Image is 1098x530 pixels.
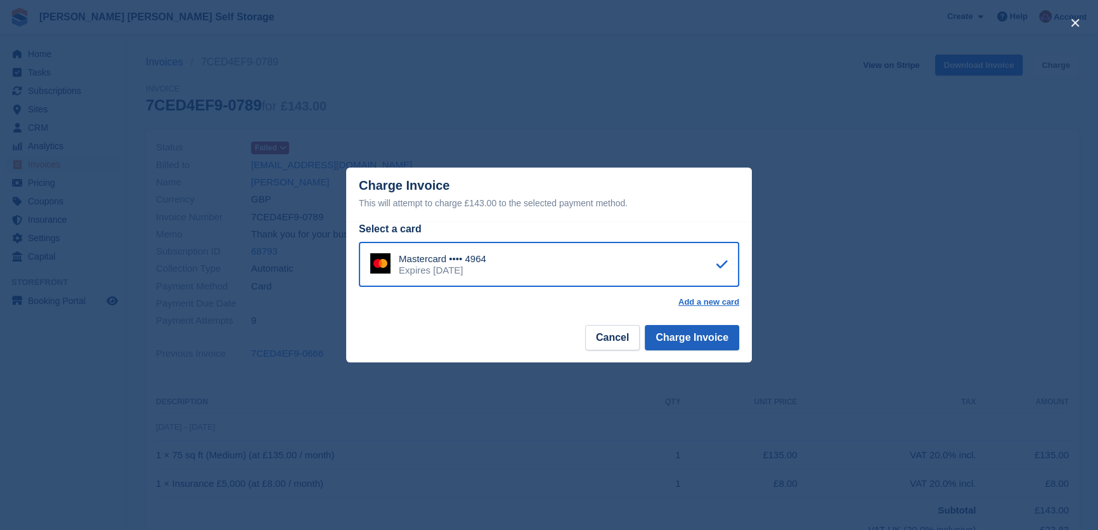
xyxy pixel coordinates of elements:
div: This will attempt to charge £143.00 to the selected payment method. [359,195,739,211]
div: Mastercard •••• 4964 [399,253,486,265]
div: Expires [DATE] [399,265,486,276]
button: close [1065,13,1085,33]
div: Select a card [359,222,739,237]
div: Charge Invoice [359,178,739,211]
button: Cancel [585,325,640,350]
button: Charge Invoice [645,325,739,350]
img: Mastercard Logo [370,253,391,274]
a: Add a new card [678,297,739,307]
